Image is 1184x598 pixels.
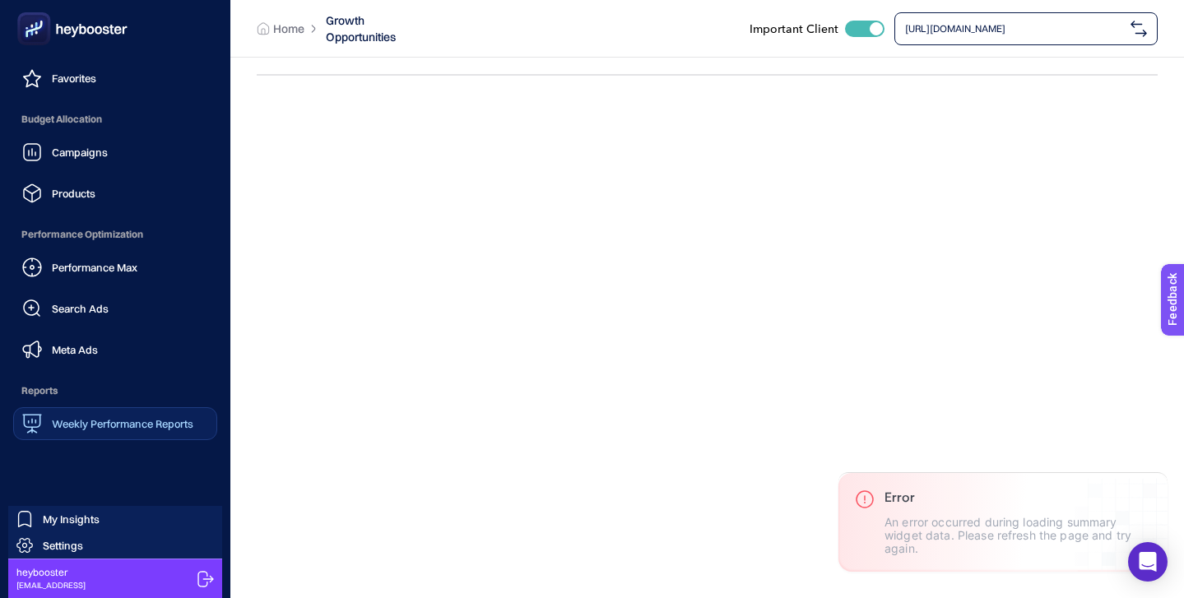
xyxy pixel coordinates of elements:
a: My Insights [8,506,222,532]
a: Weekly Performance Reports [13,407,217,440]
span: Favorites [52,72,96,85]
span: Feedback [10,5,63,18]
img: svg%3e [1131,21,1147,37]
span: Products [52,187,95,200]
a: Settings [8,532,222,559]
span: Performance Optimization [13,218,217,251]
span: Campaigns [52,146,108,159]
span: [URL][DOMAIN_NAME] [905,22,1124,35]
span: [EMAIL_ADDRESS] [16,579,86,591]
a: Products [13,177,217,210]
a: Search Ads [13,292,217,325]
a: Meta Ads [13,333,217,366]
a: Favorites [13,62,217,95]
span: Home [273,21,304,37]
p: An error occurred during loading summary widget data. Please refresh the page and try again. [885,516,1151,555]
span: Budget Allocation [13,103,217,136]
span: Performance Max [52,261,137,274]
span: Growth Opportunities [326,12,404,45]
span: Reports [13,374,217,407]
span: heybooster [16,566,86,579]
a: Campaigns [13,136,217,169]
div: Open Intercom Messenger [1128,542,1168,582]
span: Important Client [750,21,838,37]
span: Meta Ads [52,343,98,356]
span: Weekly Performance Reports [52,417,193,430]
span: Settings [43,539,83,552]
span: My Insights [43,512,100,526]
h3: Error [885,489,1151,506]
span: Search Ads [52,302,109,315]
a: Performance Max [13,251,217,284]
